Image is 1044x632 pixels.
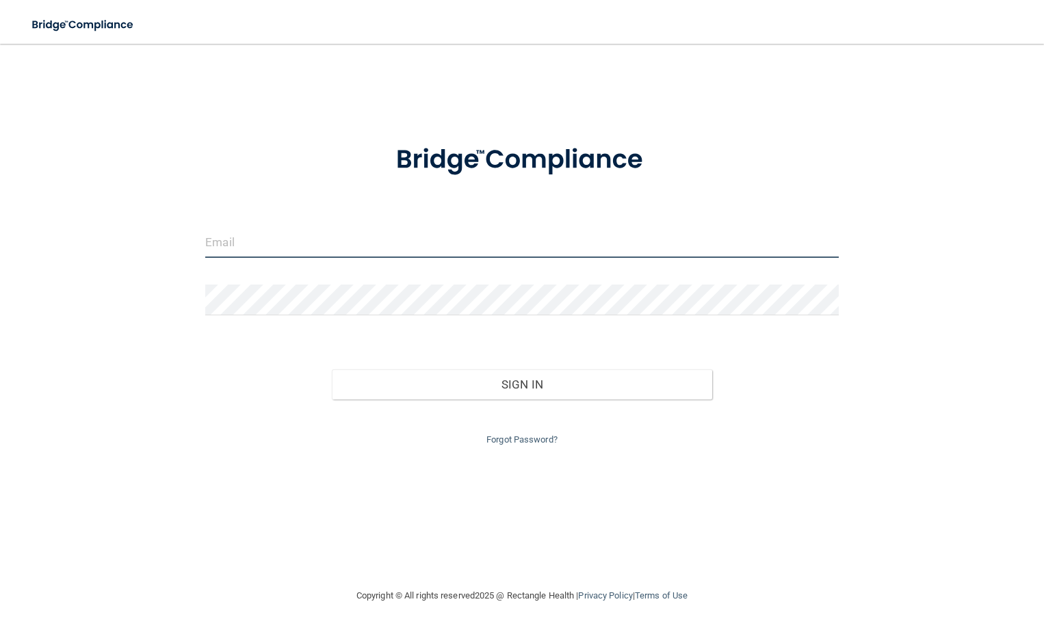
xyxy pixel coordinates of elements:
[272,574,772,618] div: Copyright © All rights reserved 2025 @ Rectangle Health | |
[205,227,838,258] input: Email
[807,535,1028,590] iframe: Drift Widget Chat Controller
[21,11,146,39] img: bridge_compliance_login_screen.278c3ca4.svg
[486,434,558,445] a: Forgot Password?
[635,590,688,601] a: Terms of Use
[369,126,675,194] img: bridge_compliance_login_screen.278c3ca4.svg
[578,590,632,601] a: Privacy Policy
[820,234,837,250] keeper-lock: Open Keeper Popup
[332,369,712,399] button: Sign In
